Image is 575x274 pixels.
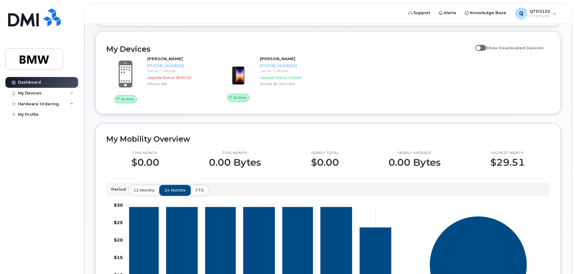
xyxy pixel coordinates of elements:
span: Eligible [289,75,301,80]
strong: [PERSON_NAME] [260,56,295,61]
p: Highest month [490,151,525,155]
span: Active [234,95,247,100]
p: Yearly average [388,151,441,155]
h2: My Mobility Overview [106,134,550,143]
tspan: $30 [114,202,123,208]
span: Upgrade Status: [147,75,175,80]
p: This month [209,151,261,155]
a: Knowledge Base [461,7,510,19]
a: Support [404,7,434,19]
span: QTD3122 [530,9,550,14]
h2: My Devices [106,45,472,54]
tspan: $15 [114,255,123,260]
div: Carrier: T-Mobile [147,68,209,73]
p: $0.00 [311,157,339,168]
p: $29.51 [490,157,525,168]
span: Support [413,10,430,16]
span: Upgrade Status: [260,75,287,80]
input: Show Deactivated Devices [475,42,480,47]
p: This month [131,151,159,155]
div: Carrier: T-Mobile [260,68,322,73]
span: YTD [195,187,204,193]
span: Active [121,96,134,102]
iframe: Messenger Launcher [549,248,570,269]
tspan: $25 [114,220,123,225]
a: Active[PERSON_NAME][PHONE_NUMBER]Carrier: T-MobileUpgrade Status:$500.00iPhone 16e [106,56,212,103]
span: Alerts [444,10,456,16]
div: iPhone SE (3rd Gen) [260,81,322,86]
span: Employee [530,14,550,18]
p: 0.00 Bytes [388,157,441,168]
span: 12 months [133,187,155,193]
span: Q [519,10,523,17]
img: image20231002-3703462-1angbar.jpeg [224,59,253,88]
div: QTD3122 [511,8,561,20]
div: iPhone 16e [147,81,209,86]
span: Knowledge Base [470,10,506,16]
span: $500.00 [176,75,191,80]
div: [PHONE_NUMBER] [260,63,322,69]
span: Show Deactivated Devices [486,45,543,50]
div: [PHONE_NUMBER] [147,63,209,69]
p: 0.00 Bytes [209,157,261,168]
p: Yearly total [311,151,339,155]
p: $0.00 [131,157,159,168]
p: Period [111,186,128,192]
strong: [PERSON_NAME] [147,56,183,61]
a: Alerts [434,7,461,19]
a: Active[PERSON_NAME][PHONE_NUMBER]Carrier: T-MobileUpgrade Status:EligibleiPhone SE (3rd Gen) [219,56,324,102]
tspan: $20 [114,237,123,243]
